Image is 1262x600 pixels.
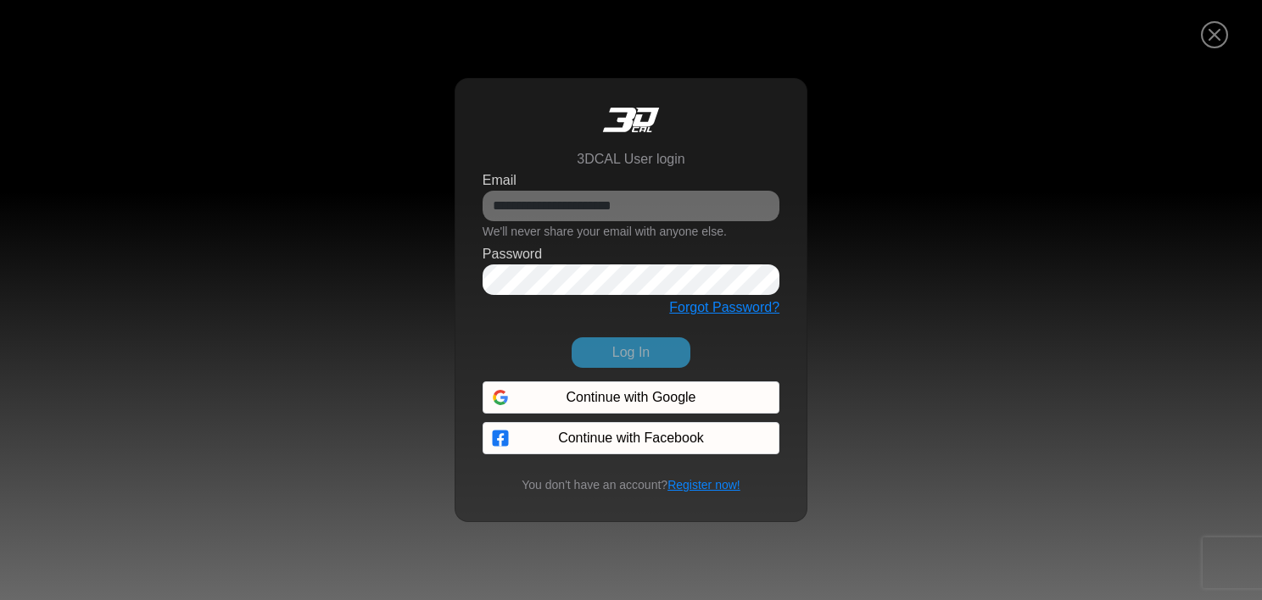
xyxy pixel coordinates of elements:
span: Continue with Facebook [558,428,704,448]
h6: 3DCAL User login [577,151,684,167]
label: Password [483,244,542,264]
label: Email [483,170,517,191]
button: Continue with Facebook [483,422,779,454]
a: Forgot Password? [669,300,779,314]
a: Register now! [667,478,740,492]
button: Close [1192,12,1237,59]
small: We'll never share your email with anyone else. [483,225,727,238]
small: You don't have an account? [511,476,750,494]
iframe: Botón de Acceder con Google [474,380,670,417]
